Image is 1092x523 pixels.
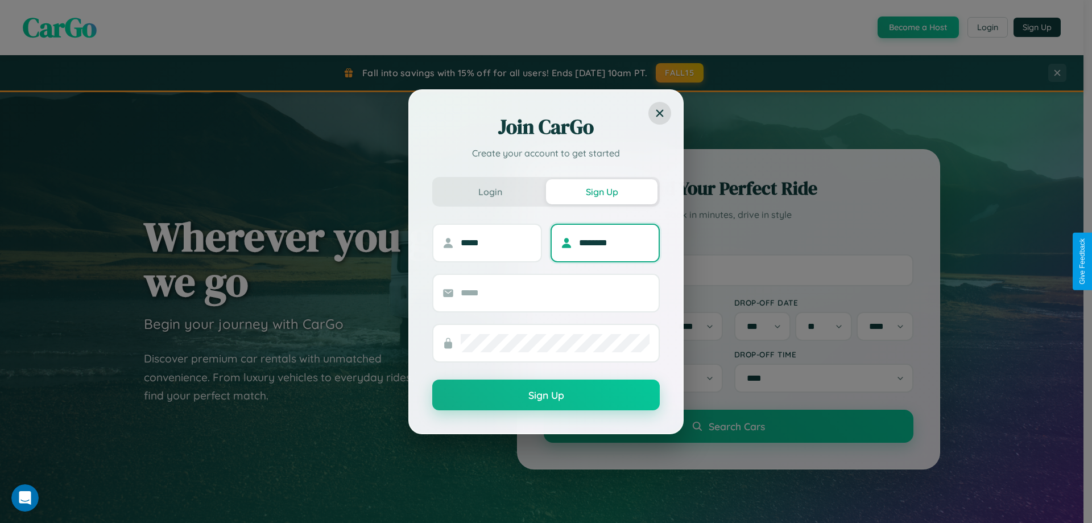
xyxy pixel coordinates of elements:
h2: Join CarGo [432,113,660,141]
button: Sign Up [432,380,660,410]
iframe: Intercom live chat [11,484,39,512]
p: Create your account to get started [432,146,660,160]
button: Login [435,179,546,204]
button: Sign Up [546,179,657,204]
div: Give Feedback [1078,238,1086,285]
